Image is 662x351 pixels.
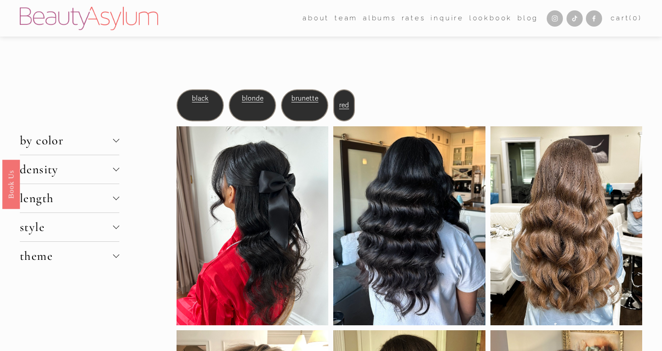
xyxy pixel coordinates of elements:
a: Blog [517,11,538,25]
span: density [20,162,113,177]
span: team [335,12,358,24]
button: style [20,213,119,241]
a: albums [363,11,396,25]
a: Instagram [547,10,563,27]
button: density [20,155,119,184]
button: theme [20,242,119,270]
a: Lookbook [469,11,512,25]
span: style [20,220,113,235]
a: Facebook [586,10,602,27]
span: 0 [633,14,639,22]
span: theme [20,249,113,263]
a: brunette [291,94,318,102]
a: black [192,94,209,102]
span: by color [20,133,113,148]
a: 0 items in cart [611,12,642,24]
a: folder dropdown [303,11,329,25]
img: Beauty Asylum | Bridal Hair &amp; Makeup Charlotte &amp; Atlanta [20,7,158,30]
button: length [20,184,119,212]
a: Rates [402,11,426,25]
a: red [339,101,349,109]
span: length [20,191,113,206]
a: TikTok [567,10,583,27]
a: Book Us [2,160,20,209]
a: folder dropdown [335,11,358,25]
button: by color [20,126,119,155]
span: about [303,12,329,24]
span: ( ) [629,14,642,22]
a: Inquire [431,11,464,25]
a: blonde [242,94,263,102]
